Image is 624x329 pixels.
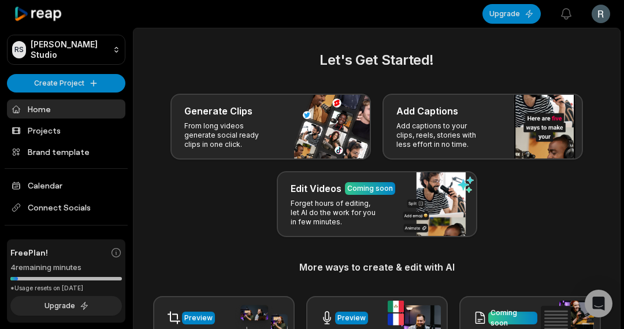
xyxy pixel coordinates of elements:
[184,121,274,149] p: From long videos generate social ready clips in one click.
[396,121,486,149] p: Add captions to your clips, reels, stories with less effort in no time.
[10,296,122,316] button: Upgrade
[337,313,366,323] div: Preview
[7,142,125,161] a: Brand template
[7,176,125,195] a: Calendar
[147,260,606,274] h3: More ways to create & edit with AI
[7,74,125,93] button: Create Project
[10,246,48,258] span: Free Plan!
[7,99,125,119] a: Home
[291,182,341,195] h3: Edit Videos
[7,197,125,218] span: Connect Socials
[10,262,122,273] div: 4 remaining minutes
[10,284,122,293] div: *Usage resets on [DATE]
[347,183,393,194] div: Coming soon
[12,41,26,58] div: RS
[184,313,213,323] div: Preview
[491,308,535,328] div: Coming soon
[7,121,125,140] a: Projects
[147,50,606,71] h2: Let's Get Started!
[482,4,541,24] button: Upgrade
[291,199,380,227] p: Forget hours of editing, let AI do the work for you in few minutes.
[31,39,108,60] p: [PERSON_NAME] Studio
[184,104,252,118] h3: Generate Clips
[396,104,458,118] h3: Add Captions
[585,290,612,317] div: Open Intercom Messenger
